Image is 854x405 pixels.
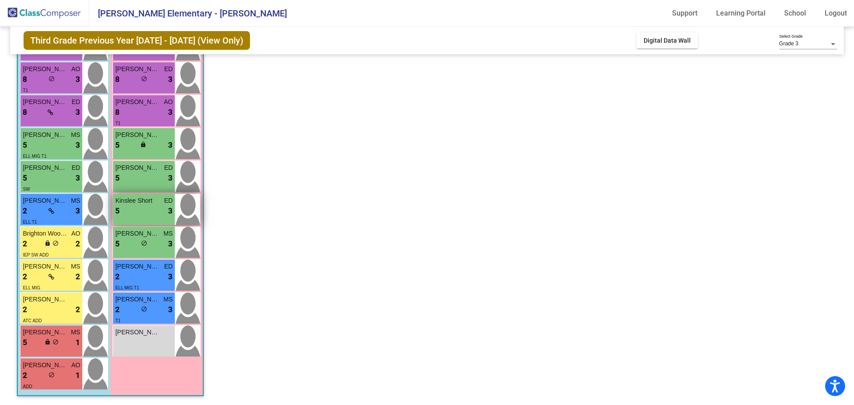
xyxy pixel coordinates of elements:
[44,240,51,246] span: lock
[115,196,160,205] span: Kinslee Short
[115,318,121,323] span: T1
[115,64,160,74] span: [PERSON_NAME]
[141,76,147,82] span: do_not_disturb_alt
[23,238,27,250] span: 2
[23,337,27,349] span: 5
[164,97,173,107] span: AO
[168,205,173,217] span: 3
[164,196,173,205] span: ED
[23,97,67,107] span: [PERSON_NAME]
[76,370,80,381] span: 1
[72,97,80,107] span: ED
[76,74,80,85] span: 3
[665,6,705,20] a: Support
[115,140,120,151] span: 5
[168,304,173,316] span: 3
[71,196,80,205] span: MS
[48,76,55,82] span: do_not_disturb_alt
[115,304,120,316] span: 2
[140,141,146,148] span: lock
[115,97,160,107] span: [PERSON_NAME]
[115,172,120,184] span: 5
[89,6,287,20] span: [PERSON_NAME] Elementary - [PERSON_NAME]
[168,172,173,184] span: 3
[115,163,160,172] span: [PERSON_NAME]
[23,130,67,140] span: [PERSON_NAME]
[168,238,173,250] span: 3
[115,295,160,304] span: [PERSON_NAME]
[163,295,173,304] span: MS
[23,88,28,93] span: T1
[164,163,173,172] span: ED
[23,295,67,304] span: [PERSON_NAME]
[48,372,55,378] span: do_not_disturb_alt
[115,130,160,140] span: [PERSON_NAME]
[71,328,80,337] span: MS
[76,107,80,118] span: 3
[709,6,773,20] a: Learning Portal
[644,37,691,44] span: Digital Data Wall
[163,229,173,238] span: MS
[71,64,80,74] span: AO
[818,6,854,20] a: Logout
[23,370,27,381] span: 2
[777,6,813,20] a: School
[23,163,67,172] span: [PERSON_NAME]
[164,262,173,271] span: ED
[23,304,27,316] span: 2
[23,196,67,205] span: [PERSON_NAME]
[23,253,48,257] span: IEP SW ADD
[23,361,67,370] span: [PERSON_NAME]
[23,220,37,225] span: ELL T1
[168,271,173,283] span: 3
[23,64,67,74] span: [PERSON_NAME]
[76,337,80,349] span: 1
[23,74,27,85] span: 8
[76,238,80,250] span: 2
[71,262,80,271] span: MS
[72,163,80,172] span: ED
[115,271,120,283] span: 2
[76,304,80,316] span: 2
[168,140,173,151] span: 3
[115,121,121,126] span: T1
[23,285,40,290] span: ELL MIG
[115,238,120,250] span: 5
[23,229,67,238] span: Brighton Woodbury
[71,229,80,238] span: AO
[164,64,173,74] span: ED
[115,328,160,337] span: [PERSON_NAME]
[52,240,59,246] span: do_not_disturb_alt
[71,130,80,140] span: MS
[779,40,798,47] span: Grade 3
[76,172,80,184] span: 3
[76,271,80,283] span: 2
[71,361,80,370] span: AO
[115,74,120,85] span: 8
[23,140,27,151] span: 5
[23,107,27,118] span: 8
[23,384,32,389] span: ADD
[52,339,59,345] span: do_not_disturb_alt
[115,107,120,118] span: 8
[168,107,173,118] span: 3
[24,31,250,50] span: Third Grade Previous Year [DATE] - [DATE] (View Only)
[23,205,27,217] span: 2
[23,271,27,283] span: 2
[115,205,120,217] span: 5
[115,285,139,290] span: ELL MIG T1
[115,229,160,238] span: [PERSON_NAME]
[168,74,173,85] span: 3
[23,318,42,323] span: ATC ADD
[141,306,147,312] span: do_not_disturb_alt
[141,240,147,246] span: do_not_disturb_alt
[44,339,51,345] span: lock
[23,187,30,192] span: SW
[115,262,160,271] span: [PERSON_NAME]
[23,154,46,159] span: ELL MIG T1
[76,140,80,151] span: 3
[76,205,80,217] span: 3
[23,262,67,271] span: [PERSON_NAME]
[636,32,698,48] button: Digital Data Wall
[23,328,67,337] span: [PERSON_NAME]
